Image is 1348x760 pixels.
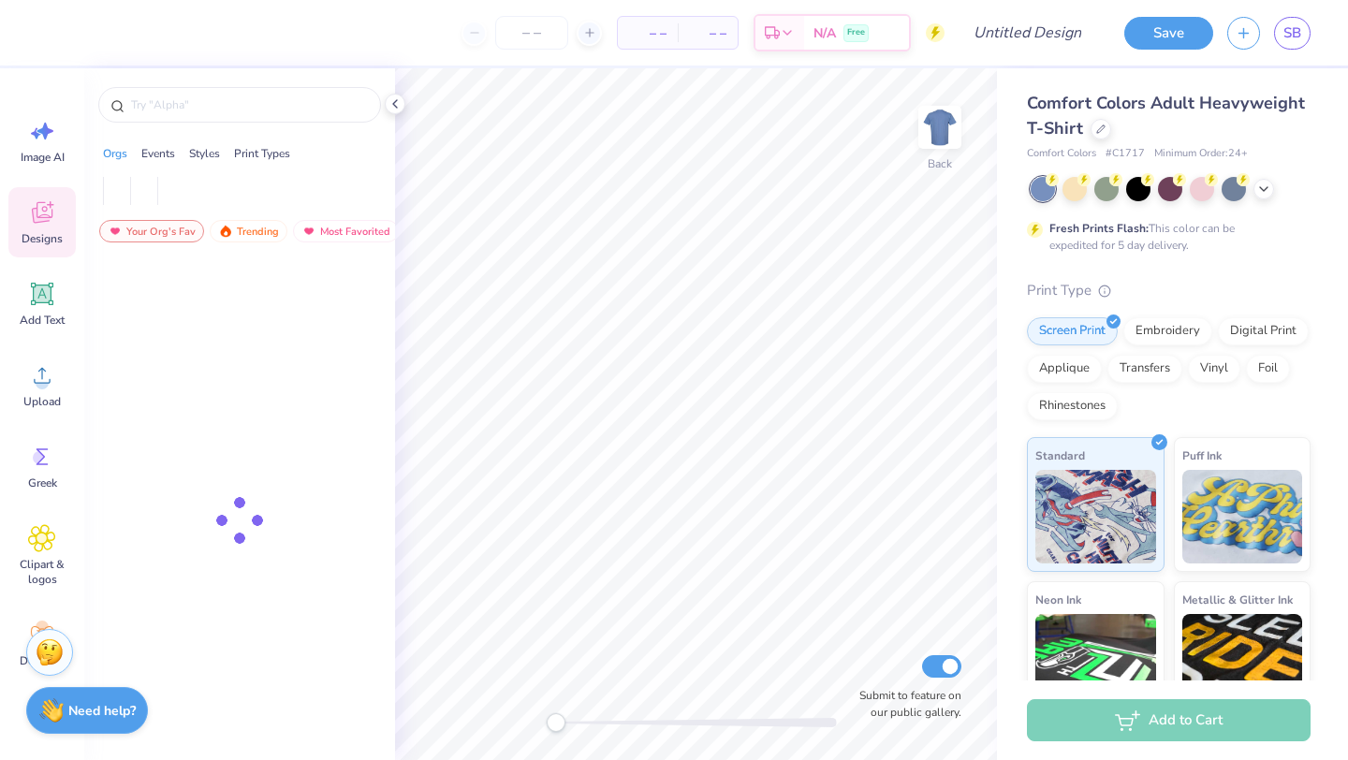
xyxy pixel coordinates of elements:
[1182,614,1303,708] img: Metallic & Glitter Ink
[1035,614,1156,708] img: Neon Ink
[11,557,73,587] span: Clipart & logos
[99,220,204,242] div: Your Org's Fav
[68,702,136,720] strong: Need help?
[1049,220,1280,254] div: This color can be expedited for 5 day delivery.
[1123,317,1212,345] div: Embroidery
[1027,280,1311,301] div: Print Type
[1027,392,1118,420] div: Rhinestones
[108,225,123,238] img: most_fav.gif
[1182,446,1222,465] span: Puff Ink
[20,653,65,668] span: Decorate
[141,145,175,162] div: Events
[959,14,1096,51] input: Untitled Design
[847,26,865,39] span: Free
[1246,355,1290,383] div: Foil
[21,150,65,165] span: Image AI
[921,109,959,146] img: Back
[813,23,836,43] span: N/A
[1283,22,1301,44] span: SB
[1182,470,1303,563] img: Puff Ink
[849,687,961,721] label: Submit to feature on our public gallery.
[1035,470,1156,563] img: Standard
[218,225,233,238] img: trending.gif
[689,23,726,43] span: – –
[1124,17,1213,50] button: Save
[1106,146,1145,162] span: # C1717
[1049,221,1149,236] strong: Fresh Prints Flash:
[1035,446,1085,465] span: Standard
[1035,590,1081,609] span: Neon Ink
[189,145,220,162] div: Styles
[1218,317,1309,345] div: Digital Print
[20,313,65,328] span: Add Text
[293,220,399,242] div: Most Favorited
[1188,355,1240,383] div: Vinyl
[234,145,290,162] div: Print Types
[103,145,127,162] div: Orgs
[1027,317,1118,345] div: Screen Print
[1107,355,1182,383] div: Transfers
[629,23,667,43] span: – –
[210,220,287,242] div: Trending
[22,231,63,246] span: Designs
[301,225,316,238] img: most_fav.gif
[547,713,565,732] div: Accessibility label
[928,155,952,172] div: Back
[129,95,369,114] input: Try "Alpha"
[1027,355,1102,383] div: Applique
[1154,146,1248,162] span: Minimum Order: 24 +
[1274,17,1311,50] a: SB
[1027,146,1096,162] span: Comfort Colors
[23,394,61,409] span: Upload
[495,16,568,50] input: – –
[28,475,57,490] span: Greek
[1182,590,1293,609] span: Metallic & Glitter Ink
[1027,92,1305,139] span: Comfort Colors Adult Heavyweight T-Shirt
